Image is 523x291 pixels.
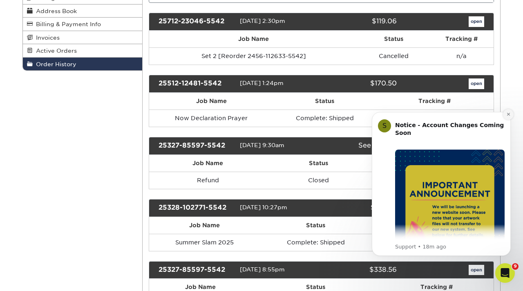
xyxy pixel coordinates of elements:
div: 25328-102771-5542 [152,203,240,213]
a: open [469,265,484,275]
span: [DATE] 1:24pm [240,80,284,86]
span: Order History [33,61,76,67]
a: Invoices [23,31,142,44]
div: $170.50 [315,78,402,89]
div: 25712-23046-5542 [152,16,240,27]
iframe: Intercom notifications message [360,100,523,269]
td: Complete: Shipped [274,110,376,127]
div: 25512-12481-5542 [152,78,240,89]
span: Address Book [33,8,77,14]
td: Summer Slam 2025 [149,234,261,251]
a: Order History [23,58,142,70]
a: Address Book [23,4,142,18]
th: Status [358,31,429,47]
td: Complete: Shipped [260,234,371,251]
span: [DATE] 10:27pm [240,204,287,210]
th: Job Name [149,155,267,172]
div: $451.98 [315,203,402,213]
span: Billing & Payment Info [33,21,101,27]
td: Closed [267,172,370,189]
a: Active Orders [23,44,142,57]
div: $119.06 [315,16,402,27]
th: Tracking # [376,93,494,110]
th: Status [274,93,376,110]
a: See Details [358,141,397,149]
div: 25327-85597-5542 [152,265,240,275]
span: Active Orders [33,47,77,54]
span: [DATE] 2:30pm [240,18,285,24]
a: Billing & Payment Info [23,18,142,31]
td: Refund [149,172,267,189]
span: [DATE] 8:55pm [240,266,285,273]
span: [DATE] 9:30am [240,142,284,148]
th: Job Name [149,93,274,110]
div: 25327-85597-5542 [152,141,240,151]
a: open [469,78,484,89]
th: Status [267,155,370,172]
th: Job Name [149,31,359,47]
th: Status [260,217,371,234]
span: 9 [512,263,519,270]
td: n/a [429,47,494,65]
th: Tracking # [429,31,494,47]
div: $338.56 [315,265,402,275]
td: Cancelled [358,47,429,65]
span: Invoices [33,34,60,41]
td: Now Declaration Prayer [149,110,274,127]
iframe: Intercom live chat [495,263,515,283]
iframe: Google Customer Reviews [2,266,69,288]
td: Set 2 [Reorder 2456-112633-5542] [149,47,359,65]
a: open [469,16,484,27]
th: Job Name [149,217,261,234]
